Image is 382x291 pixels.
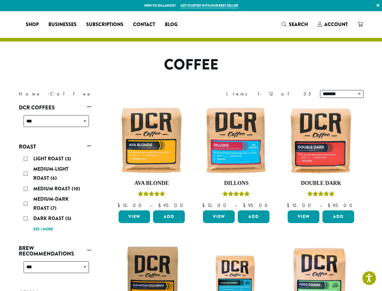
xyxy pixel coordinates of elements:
a: Ava BlondeRated 5.00 out of 5 [117,105,187,208]
span: Medium-Dark Roast [33,196,69,212]
span: (10) [72,185,80,192]
span: (7) [51,205,57,212]
div: Roast [19,152,91,236]
div: DCR Coffees [19,113,91,134]
bdi: 95.00 [243,202,270,209]
span: $ [243,202,248,209]
a: DCR Coffees [19,102,91,113]
bdi: 95.00 [328,202,355,209]
span: Dark Roast [33,215,65,222]
span: Blog [165,21,178,28]
span: Businesses [48,21,77,28]
nav: Breadcrumb [19,90,182,98]
button: Add [322,210,354,223]
img: Ava-Blonde-12oz-1-300x300.jpg [117,105,186,175]
span: Light Roast [33,155,65,162]
img: Double-Dark-12oz-300x300.jpg [286,105,356,175]
span: – [319,202,322,209]
span: Search [289,21,308,28]
span: Medium Roast [33,185,72,192]
span: Subscriptions [86,21,123,28]
span: $ [117,202,122,209]
span: › [47,88,50,98]
a: Shop [21,20,44,29]
a: Get started with our best seller [181,3,238,8]
a: Brew Recommendations [19,243,91,259]
h4: Dillons [201,180,271,187]
bdi: 15.00 [287,202,314,209]
a: See 1 more [33,226,53,232]
span: Shop [26,21,39,28]
a: DillonsRated 5.00 out of 5 [201,105,271,208]
span: (5) [65,215,71,222]
a: Roast [19,142,91,152]
span: $ [158,202,163,209]
span: (3) [65,155,71,162]
span: – [235,202,237,209]
span: Account [324,21,348,28]
a: Double DarkRated 4.50 out of 5 [286,105,356,208]
div: Rated 5.00 out of 5 [223,190,250,199]
span: $ [202,202,207,209]
h4: Ava Blonde [117,180,187,187]
span: (6) [51,175,57,182]
span: – [150,202,152,209]
button: Add [238,210,269,223]
a: View [203,210,235,223]
a: Search [277,19,313,29]
div: Rated 5.00 out of 5 [138,190,165,199]
a: View [119,210,150,223]
span: $ [328,202,333,209]
bdi: 15.00 [117,202,144,209]
bdi: 95.00 [158,202,186,209]
a: View [288,210,319,223]
span: Medium-Light Roast [33,166,68,182]
img: Dillons-12oz-300x300.jpg [201,105,271,175]
span: Contact [133,21,155,28]
span: $ [287,202,292,209]
a: Home [19,91,41,97]
bdi: 15.00 [202,202,229,209]
button: Add [153,210,185,223]
h4: Double Dark [286,180,356,187]
div: Rated 4.50 out of 5 [307,190,335,199]
div: Items 1-12 of 35 [226,90,311,98]
h1: Coffee [14,56,368,74]
div: Brew Recommendations [19,259,91,280]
